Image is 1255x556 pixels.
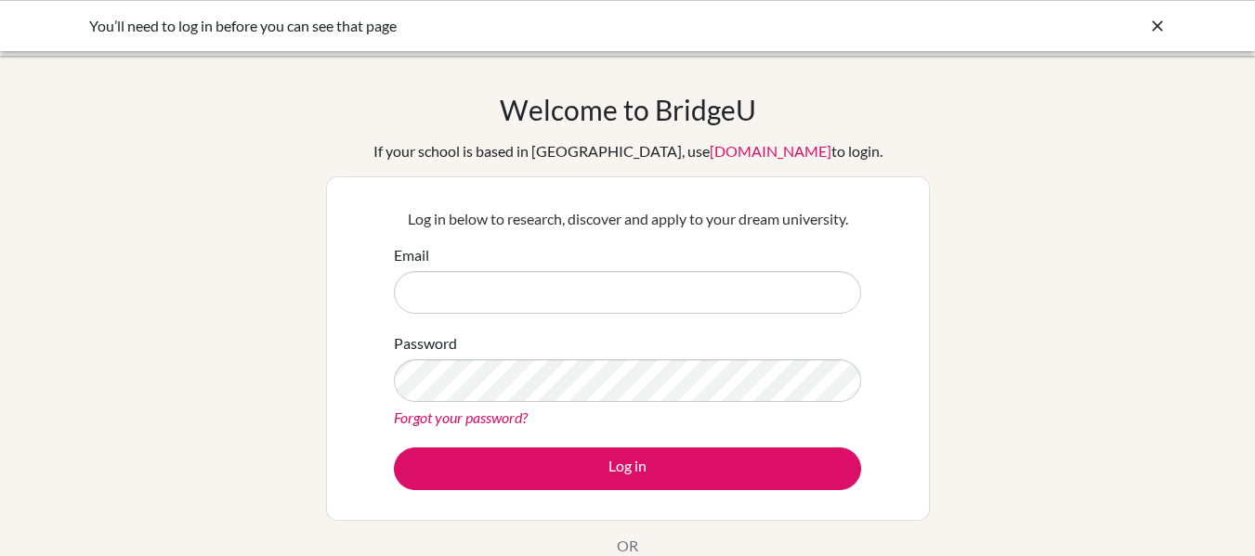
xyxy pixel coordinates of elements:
[394,447,861,490] button: Log in
[394,208,861,230] p: Log in below to research, discover and apply to your dream university.
[373,140,882,162] div: If your school is based in [GEOGRAPHIC_DATA], use to login.
[710,142,831,160] a: [DOMAIN_NAME]
[394,408,528,426] a: Forgot your password?
[500,93,756,126] h1: Welcome to BridgeU
[394,244,429,266] label: Email
[89,15,888,37] div: You’ll need to log in before you can see that page
[394,332,457,355] label: Password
